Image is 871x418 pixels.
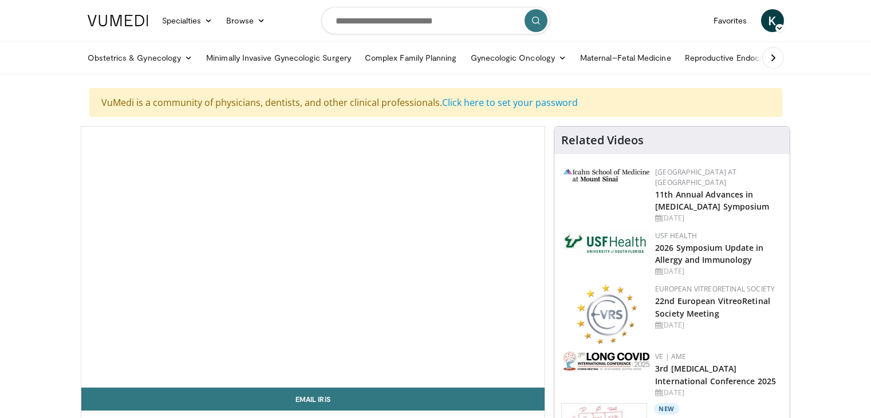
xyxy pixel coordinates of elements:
a: Gynecologic Oncology [464,46,573,69]
a: 11th Annual Advances in [MEDICAL_DATA] Symposium [655,189,769,212]
a: 22nd European VitreoRetinal Society Meeting [655,295,770,318]
img: 3aa743c9-7c3f-4fab-9978-1464b9dbe89c.png.150x105_q85_autocrop_double_scale_upscale_version-0.2.jpg [563,169,649,182]
a: K [761,9,784,32]
img: a2792a71-925c-4fc2-b8ef-8d1b21aec2f7.png.150x105_q85_autocrop_double_scale_upscale_version-0.2.jpg [563,352,649,370]
a: VE | AME [655,352,686,361]
a: Obstetrics & Gynecology [81,46,200,69]
video-js: Video Player [81,127,545,388]
div: VuMedi is a community of physicians, dentists, and other clinical professionals. [89,88,782,117]
a: [GEOGRAPHIC_DATA] at [GEOGRAPHIC_DATA] [655,167,736,187]
a: Browse [219,9,272,32]
img: 6ba8804a-8538-4002-95e7-a8f8012d4a11.png.150x105_q85_autocrop_double_scale_upscale_version-0.2.jpg [563,231,649,256]
a: Favorites [707,9,754,32]
a: Minimally Invasive Gynecologic Surgery [199,46,358,69]
a: Maternal–Fetal Medicine [573,46,678,69]
a: 2026 Symposium Update in Allergy and Immunology [655,242,763,265]
div: [DATE] [655,388,781,398]
a: Reproductive Endocrinology & [MEDICAL_DATA] [678,46,870,69]
a: 3rd [MEDICAL_DATA] International Conference 2025 [655,363,776,386]
h4: Related Videos [561,133,644,147]
a: Click here to set your password [442,96,578,109]
a: Email Iris [81,388,545,411]
a: European VitreoRetinal Society [655,284,775,294]
div: [DATE] [655,213,781,223]
a: Specialties [155,9,220,32]
img: VuMedi Logo [88,15,148,26]
a: Complex Family Planning [358,46,464,69]
a: USF Health [655,231,697,240]
img: ee0f788f-b72d-444d-91fc-556bb330ec4c.png.150x105_q85_autocrop_double_scale_upscale_version-0.2.png [576,284,637,344]
div: [DATE] [655,320,781,330]
p: New [654,403,679,415]
div: [DATE] [655,266,781,277]
input: Search topics, interventions [321,7,550,34]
